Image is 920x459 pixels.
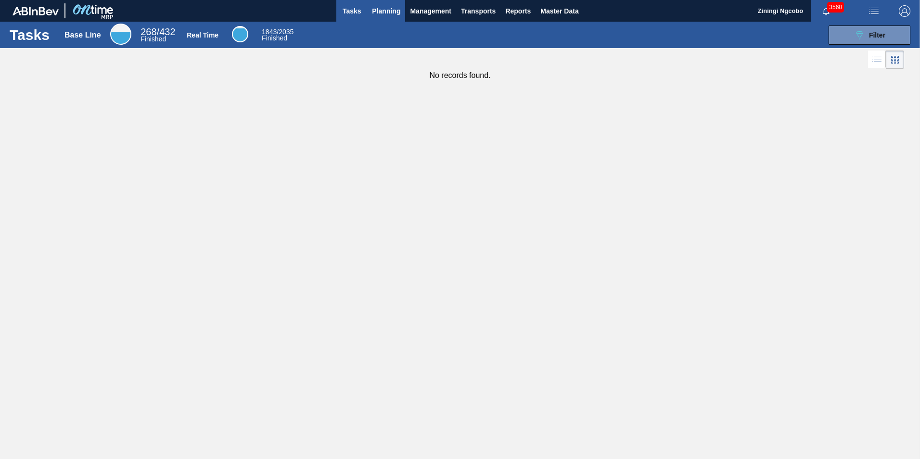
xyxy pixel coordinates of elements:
div: Card Vision [886,51,904,69]
span: Transports [461,5,496,17]
div: Base Line [64,31,101,39]
div: Real Time [262,29,294,41]
img: Logout [899,5,910,17]
span: Management [410,5,451,17]
div: Base Line [110,24,131,45]
button: Notifications [811,4,842,18]
div: Real Time [187,31,218,39]
span: Finished [141,35,166,43]
span: Tasks [341,5,362,17]
h1: Tasks [10,29,52,40]
span: Finished [262,34,287,42]
span: / 2035 [262,28,294,36]
span: Master Data [540,5,578,17]
span: 1843 [262,28,277,36]
span: Planning [372,5,400,17]
div: Real Time [232,26,248,42]
div: Base Line [141,28,175,42]
span: Reports [505,5,531,17]
img: userActions [868,5,880,17]
img: TNhmsLtSVTkK8tSr43FrP2fwEKptu5GPRR3wAAAABJRU5ErkJggg== [13,7,59,15]
span: 268 [141,26,156,37]
button: Filter [829,25,910,45]
span: / 432 [141,26,175,37]
span: 3560 [827,2,844,13]
div: List Vision [868,51,886,69]
span: Filter [869,31,885,39]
